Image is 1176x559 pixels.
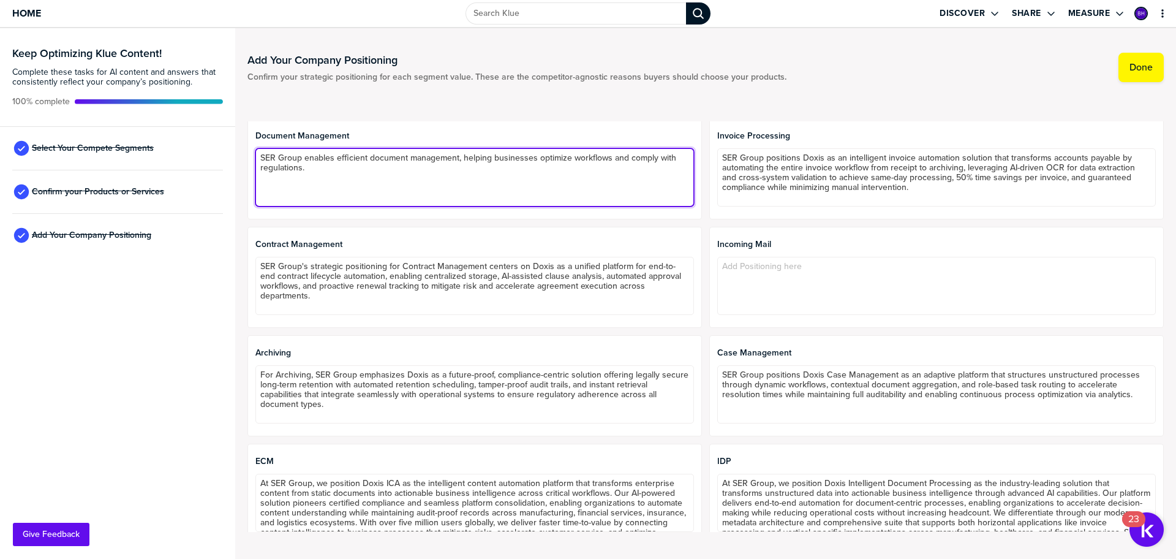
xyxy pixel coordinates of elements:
span: Add Your Company Positioning [32,230,151,240]
label: Share [1012,8,1041,19]
div: Bärbel Heuser-Roth [1134,7,1148,20]
textarea: At SER Group, we position Doxis Intelligent Document Processing as the industry-leading solution ... [717,474,1156,532]
span: Complete these tasks for AI content and answers that consistently reflect your company’s position... [12,67,223,87]
a: Edit Profile [1133,6,1149,21]
textarea: SER Group positions Doxis as an intelligent invoice automation solution that transforms accounts ... [717,148,1156,207]
h3: Keep Optimizing Klue Content! [12,48,223,59]
label: Discover [940,8,985,19]
span: IDP [717,457,1156,466]
textarea: SER Group positions Doxis Case Management as an adaptive platform that structures unstructured pr... [717,365,1156,424]
textarea: SER Group enables efficient document management, helping businesses optimize workflows and comply... [255,148,694,207]
h1: Add Your Company Positioning [247,53,786,67]
textarea: For Archiving, SER Group emphasizes Doxis as a future-proof, compliance-centric solution offering... [255,365,694,424]
span: ECM [255,457,694,466]
button: Give Feedback [13,523,89,546]
label: Measure [1068,8,1110,19]
label: Done [1129,61,1153,74]
img: a51347866a581f477dbe3310bf04b439-sml.png [1136,8,1147,19]
span: Active [12,97,70,107]
span: Document Management [255,131,694,141]
textarea: At SER Group, we position Doxis ICA as the intelligent content automation platform that transform... [255,474,694,532]
span: Incoming Mail [717,240,1156,249]
span: Invoice Processing [717,131,1156,141]
div: Search Klue [686,2,710,25]
span: Archiving [255,348,694,358]
button: Open Resource Center, 23 new notifications [1129,512,1164,547]
input: Search Klue [466,2,686,25]
textarea: SER Group's strategic positioning for Contract Management centers on Doxis as a unified platform ... [255,257,694,315]
span: Select Your Compete Segments [32,143,154,153]
span: Case Management [717,348,1156,358]
span: Confirm your Products or Services [32,187,164,197]
div: 23 [1128,519,1139,535]
span: Home [12,8,41,18]
span: Contract Management [255,240,694,249]
span: Confirm your strategic positioning for each segment value. These are the competitor-agnostic reas... [247,72,786,82]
